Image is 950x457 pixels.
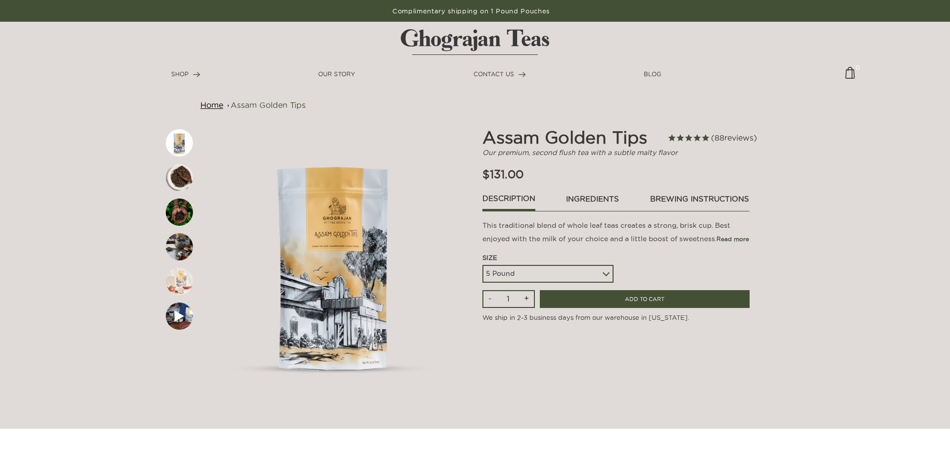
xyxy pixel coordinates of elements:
img: First slide [166,268,193,295]
img: forward-arrow.svg [519,72,526,77]
a: brewing instructions [650,193,750,210]
img: First slide [166,233,193,260]
img: forward-arrow.svg [193,72,200,77]
h2: Assam Golden Tips [482,127,669,148]
span: CONTACT US [474,71,514,77]
p: We ship in 2-3 business days from our warehouse in [US_STATE]. [482,308,750,323]
img: logo-matt.svg [401,29,549,55]
a: Description [482,193,535,212]
img: First slide [166,129,193,156]
a: BLOG [644,70,661,79]
span: 0 [855,63,860,67]
span: reviews [724,133,754,142]
img: cart-icon-matt.svg [845,67,855,86]
img: First slide [200,127,468,394]
input: ADD TO CART [540,290,750,308]
a: CONTACT US [474,70,526,79]
span: SHOP [171,71,189,77]
a: 0 [845,67,855,86]
input: - [483,291,497,307]
span: Rated 4.7 out of 5 stars [667,132,757,145]
input: Qty [499,291,517,306]
img: First slide [166,303,193,330]
a: ingredients [566,193,619,210]
nav: breadcrumbs [200,99,750,111]
span: $131.00 [482,168,523,180]
img: First slide [166,164,193,191]
div: Size [482,253,614,263]
input: + [519,291,534,307]
span: 88 reviews [711,133,757,142]
a: Assam Golden Tips [231,101,306,109]
img: First slide [166,199,193,226]
a: SHOP [171,70,200,79]
a: Home [200,101,223,109]
p: This traditional blend of whole leaf teas creates a strong, brisk cup. Best enjoyed with the milk... [482,219,750,245]
p: Our premium, second flush tea with a subtle malty flavor [482,148,750,158]
a: OUR STORY [318,70,355,79]
span: Read more [716,236,749,242]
